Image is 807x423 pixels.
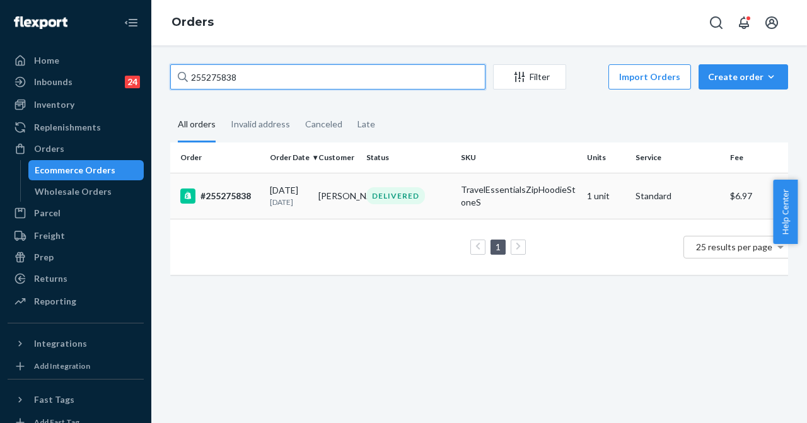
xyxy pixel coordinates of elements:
div: Freight [34,229,65,242]
button: Open Search Box [704,10,729,35]
a: Page 1 is your current page [493,241,503,252]
button: Create order [699,64,788,90]
div: Orders [34,142,64,155]
div: Invalid address [231,108,290,141]
a: Home [8,50,144,71]
div: [DATE] [270,184,308,207]
button: Help Center [773,180,798,244]
a: Wholesale Orders [28,182,144,202]
div: 24 [125,76,140,88]
th: Fee [725,142,801,173]
a: Returns [8,269,144,289]
a: Freight [8,226,144,246]
a: Add Integration [8,359,144,374]
button: Close Navigation [119,10,144,35]
button: Open account menu [759,10,784,35]
div: #255275838 [180,188,260,204]
div: Canceled [305,108,342,141]
div: Reporting [34,295,76,308]
div: All orders [178,108,216,142]
a: Prep [8,247,144,267]
div: Create order [708,71,779,83]
button: Filter [493,64,566,90]
a: Inbounds24 [8,72,144,92]
div: Wholesale Orders [35,185,112,198]
th: Order Date [265,142,313,173]
a: Inventory [8,95,144,115]
button: Integrations [8,333,144,354]
th: Order [170,142,265,173]
button: Import Orders [608,64,691,90]
div: Replenishments [34,121,101,134]
td: [PERSON_NAME] [313,173,362,219]
a: Parcel [8,203,144,223]
div: Fast Tags [34,393,74,406]
a: Orders [8,139,144,159]
div: Integrations [34,337,87,350]
td: $6.97 [725,173,801,219]
span: 25 results per page [696,241,772,252]
a: Reporting [8,291,144,311]
th: Status [361,142,456,173]
div: Late [357,108,375,141]
div: Returns [34,272,67,285]
button: Fast Tags [8,390,144,410]
div: TravelEssentialsZipHoodieStoneS [461,183,577,209]
div: DELIVERED [366,187,425,204]
p: [DATE] [270,197,308,207]
div: Customer [318,152,357,163]
ol: breadcrumbs [161,4,224,41]
div: Inventory [34,98,74,111]
div: Parcel [34,207,61,219]
td: 1 unit [582,173,630,219]
div: Inbounds [34,76,73,88]
img: Flexport logo [14,16,67,29]
th: SKU [456,142,582,173]
a: Orders [171,15,214,29]
th: Units [582,142,630,173]
input: Search orders [170,64,485,90]
div: Home [34,54,59,67]
a: Ecommerce Orders [28,160,144,180]
button: Open notifications [731,10,757,35]
th: Service [630,142,725,173]
a: Replenishments [8,117,144,137]
div: Ecommerce Orders [35,164,115,177]
p: Standard [636,190,720,202]
div: Filter [494,71,566,83]
div: Add Integration [34,361,90,371]
div: Prep [34,251,54,264]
